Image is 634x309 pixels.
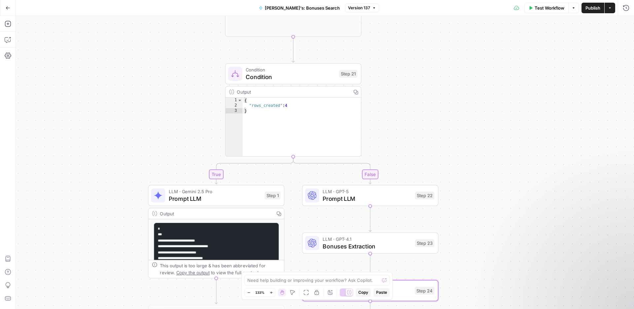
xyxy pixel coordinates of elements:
div: Step 24 [415,287,435,295]
button: Copy [356,288,371,297]
span: Bonuses Extraction [323,242,411,251]
div: Step 21 [339,70,358,78]
button: Publish [581,3,604,13]
span: Prompt LLM [323,194,411,203]
span: Copy [358,289,368,295]
span: Paste [376,289,387,295]
span: [PERSON_NAME]'s: Bonuses Search [265,5,340,11]
button: Paste [373,288,390,297]
g: Edge from step_23 to step_24 [369,254,371,279]
div: Output [237,88,348,95]
span: Version 137 [348,5,370,11]
div: LLM · GPT-5Prompt LLMStep 22 [302,185,439,206]
span: Toggle code folding, rows 1 through 3 [237,98,242,103]
div: Run Code · PythonRun CodeStep 24 [302,280,439,301]
button: [PERSON_NAME]'s: Bonuses Search [255,3,344,13]
button: Test Workflow [524,3,568,13]
span: Condition [246,66,335,73]
span: Run Code · Python [323,283,411,290]
span: Prompt LLM [169,194,261,203]
span: LLM · GPT-4.1 [323,236,411,243]
g: Edge from step_21 to step_1 [215,157,293,184]
div: Output [160,210,271,217]
div: 2 [226,103,243,108]
div: Step 1 [264,192,280,199]
div: Step 22 [415,192,435,199]
g: Edge from step_1 to step_12 [215,278,218,304]
button: Version 137 [345,4,379,12]
div: 3 [226,108,243,113]
div: This output is too large & has been abbreviated for review. to view the full content. [160,262,280,276]
span: Test Workflow [535,5,564,11]
g: Edge from step_10 to step_21 [292,37,295,62]
g: Edge from step_22 to step_23 [369,206,371,232]
div: ConditionConditionStep 21Output{ "rows_created":4} [225,63,362,156]
g: Edge from step_21 to step_22 [293,157,371,184]
span: Run Code [323,289,411,298]
span: 133% [255,290,264,295]
div: LLM · GPT-4.1Bonuses ExtractionStep 23 [302,233,439,254]
span: LLM · GPT-5 [323,188,411,195]
div: Step 23 [415,239,435,247]
div: 1 [226,98,243,103]
span: LLM · Gemini 2.5 Pro [169,188,261,195]
span: Publish [585,5,600,11]
span: Condition [246,72,335,81]
span: Copy the output [176,270,210,275]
